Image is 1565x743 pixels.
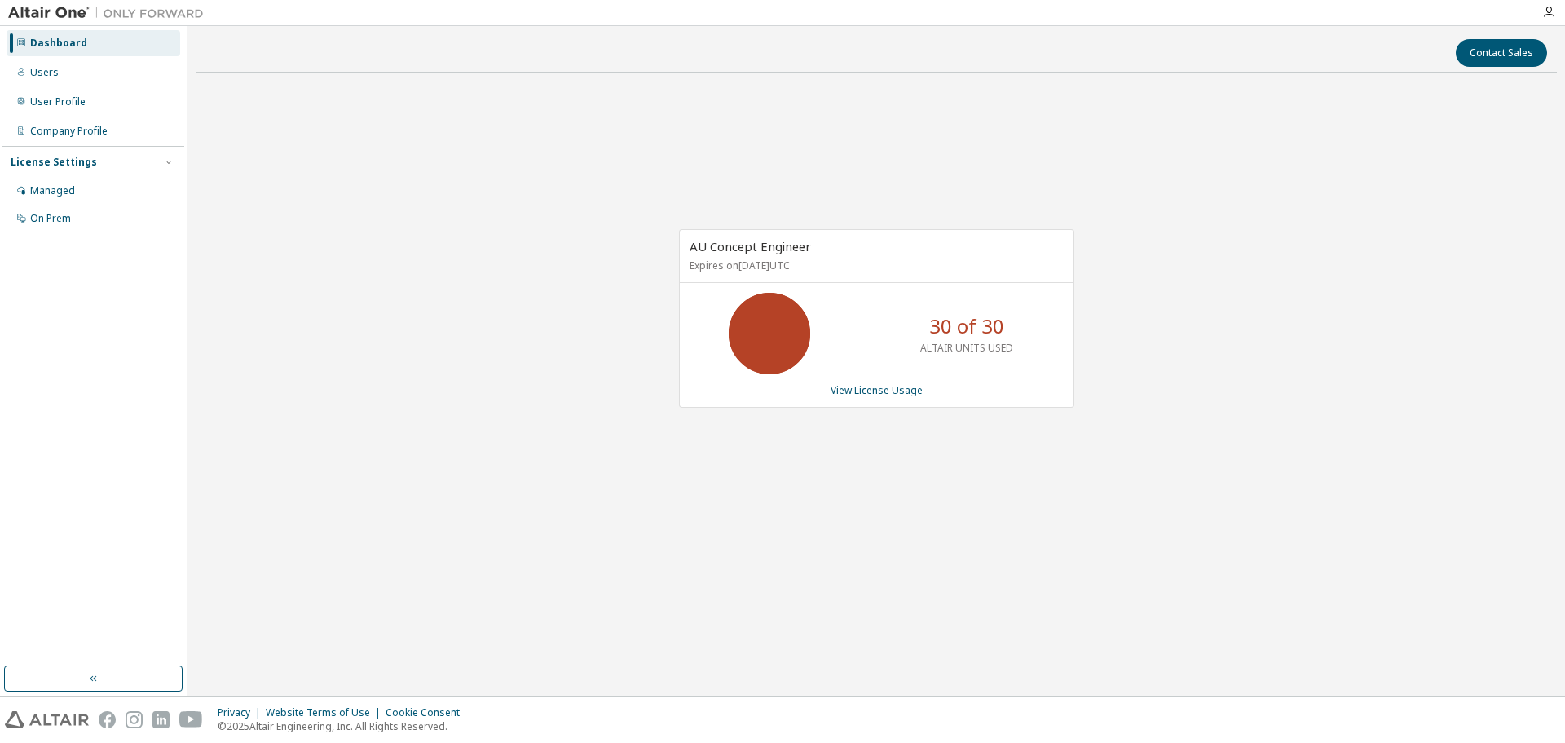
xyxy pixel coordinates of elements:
div: Company Profile [30,125,108,138]
img: Altair One [8,5,212,21]
div: Managed [30,184,75,197]
div: Cookie Consent [386,706,469,719]
img: instagram.svg [126,711,143,728]
img: linkedin.svg [152,711,170,728]
div: License Settings [11,156,97,169]
a: View License Usage [831,383,923,397]
img: youtube.svg [179,711,203,728]
span: AU Concept Engineer [690,238,811,254]
div: Website Terms of Use [266,706,386,719]
img: altair_logo.svg [5,711,89,728]
p: ALTAIR UNITS USED [920,341,1013,355]
p: Expires on [DATE] UTC [690,259,1060,272]
div: On Prem [30,212,71,225]
p: 30 of 30 [929,312,1004,340]
img: facebook.svg [99,711,116,728]
p: © 2025 Altair Engineering, Inc. All Rights Reserved. [218,719,469,733]
div: Users [30,66,59,79]
div: User Profile [30,95,86,108]
div: Privacy [218,706,266,719]
button: Contact Sales [1456,39,1547,67]
div: Dashboard [30,37,87,50]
